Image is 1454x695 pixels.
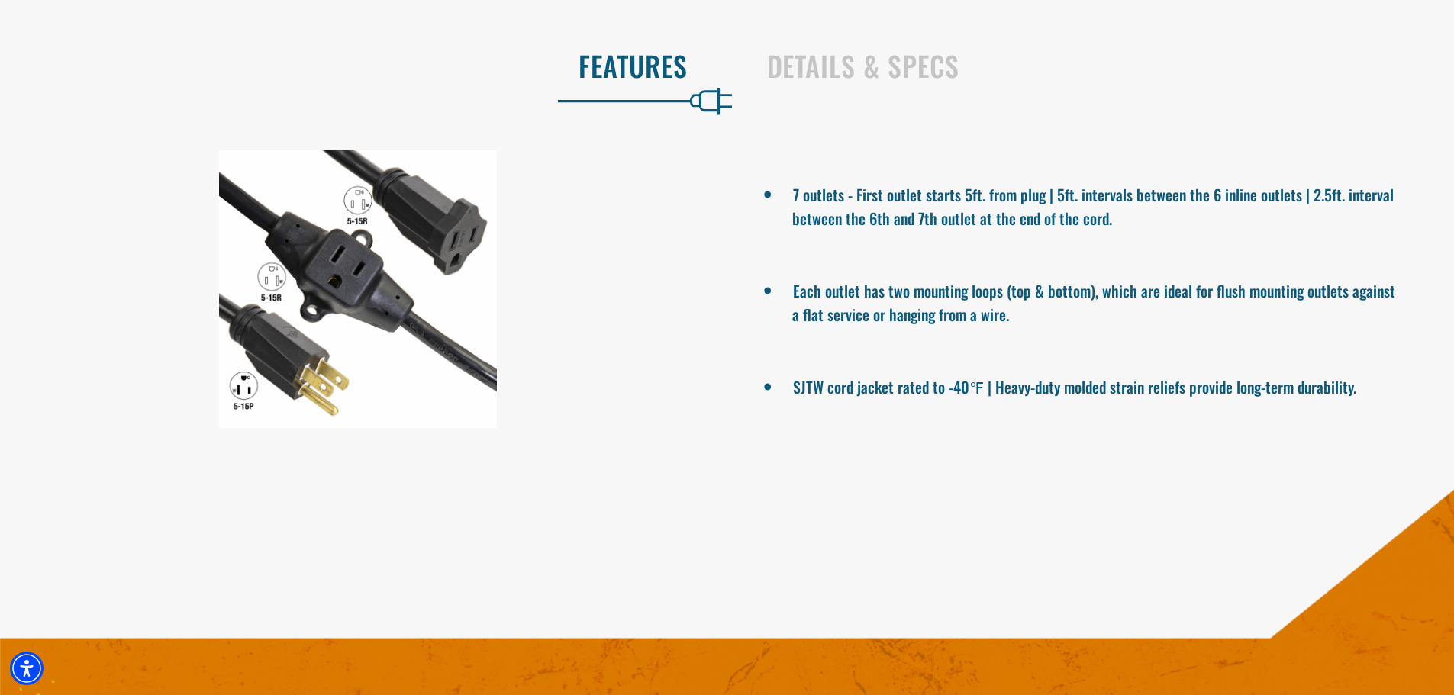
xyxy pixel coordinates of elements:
[792,372,1401,399] li: SJTW cord jacket rated to -40℉ | Heavy-duty molded strain reliefs provide long-term durability.
[32,50,688,82] h2: Features
[792,179,1401,230] li: 7 outlets - First outlet starts 5ft. from plug | 5ft. intervals between the 6 inline outlets | 2....
[767,50,1423,82] h2: Details & Specs
[10,652,44,685] div: Accessibility Menu
[792,275,1401,326] li: Each outlet has two mounting loops (top & bottom), which are ideal for flush mounting outlets aga...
